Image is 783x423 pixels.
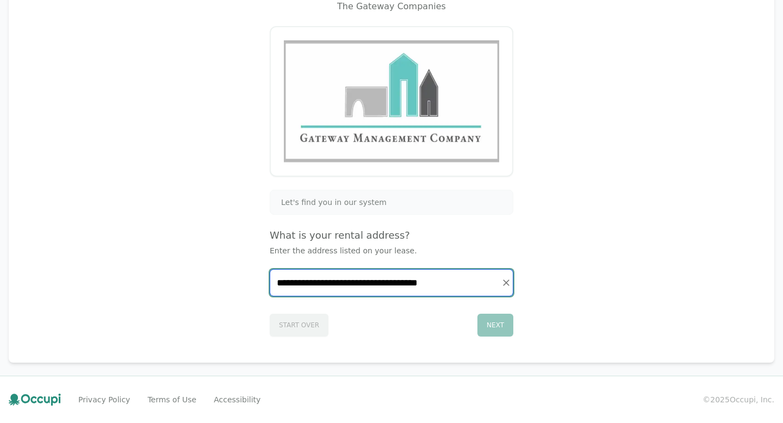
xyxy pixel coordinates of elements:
[281,197,387,208] span: Let's find you in our system
[270,228,513,243] h4: What is your rental address?
[78,394,130,405] a: Privacy Policy
[147,394,196,405] a: Terms of Use
[214,394,260,405] a: Accessibility
[703,394,774,405] small: © 2025 Occupi, Inc.
[499,275,514,290] button: Clear
[284,40,499,163] img: Gateway Management
[270,245,513,256] p: Enter the address listed on your lease.
[270,270,513,296] input: Start typing...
